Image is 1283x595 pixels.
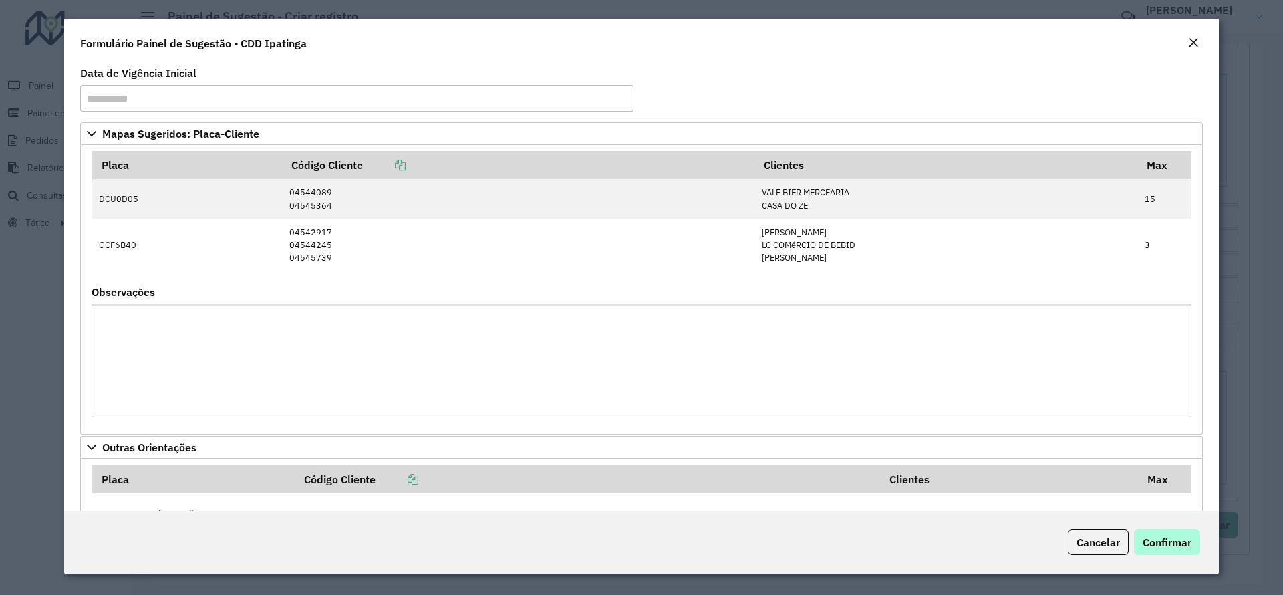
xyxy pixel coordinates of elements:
[376,473,418,486] a: Copiar
[102,128,259,139] span: Mapas Sugeridos: Placa-Cliente
[1138,151,1191,179] th: Max
[80,122,1203,145] a: Mapas Sugeridos: Placa-Cliente
[80,145,1203,435] div: Mapas Sugeridos: Placa-Cliente
[1184,35,1203,52] button: Close
[754,151,1137,179] th: Clientes
[880,465,1138,493] th: Clientes
[92,284,155,300] label: Observações
[1188,37,1199,48] em: Fechar
[754,179,1137,219] td: VALE BIER MERCEARIA CASA DO ZE
[295,465,881,493] th: Código Cliente
[363,158,406,172] a: Copiar
[1134,529,1200,555] button: Confirmar
[102,442,196,453] span: Outras Orientações
[282,151,754,179] th: Código Cliente
[80,35,307,51] h4: Formulário Painel de Sugestão - CDD Ipatinga
[282,179,754,219] td: 04544089 04545364
[1068,529,1129,555] button: Cancelar
[92,465,295,493] th: Placa
[92,151,283,179] th: Placa
[754,219,1137,271] td: [PERSON_NAME] LC COMéRCIO DE BEBID [PERSON_NAME]
[92,179,283,219] td: DCU0D05
[1138,219,1191,271] td: 3
[1143,535,1191,549] span: Confirmar
[1138,179,1191,219] td: 15
[92,506,200,522] label: Descreva a orientação
[92,219,283,271] td: GCF6B40
[1138,465,1191,493] th: Max
[80,436,1203,459] a: Outras Orientações
[80,65,196,81] label: Data de Vigência Inicial
[282,219,754,271] td: 04542917 04544245 04545739
[1077,535,1120,549] span: Cancelar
